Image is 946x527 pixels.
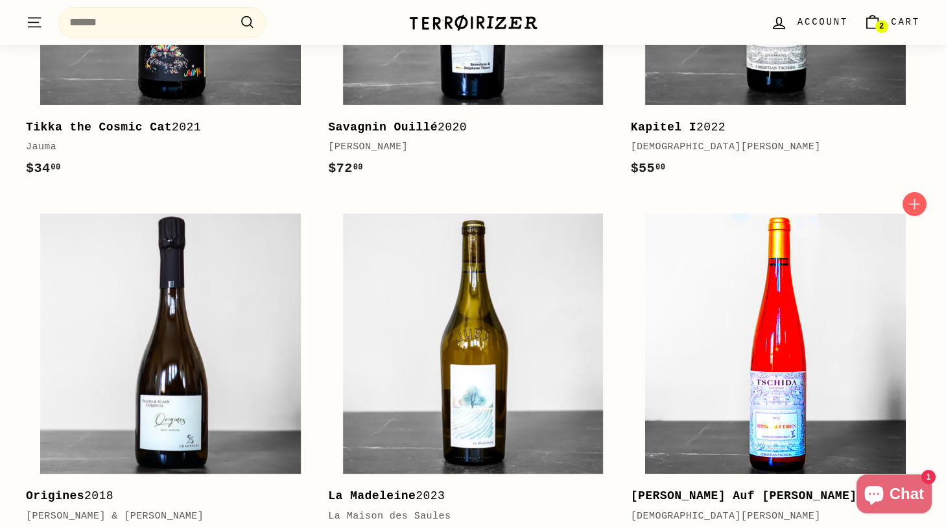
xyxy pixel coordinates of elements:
div: 2021 [26,118,302,137]
sup: 00 [51,163,60,172]
div: [DEMOGRAPHIC_DATA][PERSON_NAME] [631,140,907,155]
b: Origines [26,489,84,502]
a: Account [763,3,856,42]
div: [PERSON_NAME] & [PERSON_NAME] [26,509,302,524]
b: [PERSON_NAME] Auf [PERSON_NAME] [631,489,857,502]
div: [PERSON_NAME] [328,140,604,155]
span: Cart [891,15,920,29]
b: Tikka the Cosmic Cat [26,121,172,134]
span: $34 [26,161,61,176]
div: Jauma [26,140,302,155]
b: Savagnin Ouillé [328,121,438,134]
div: 2020 [328,118,604,137]
a: Cart [856,3,928,42]
span: 2 [879,22,884,31]
div: 2022 [631,118,907,137]
div: 2018 [26,487,302,506]
div: [DEMOGRAPHIC_DATA][PERSON_NAME] [631,509,907,524]
div: 2023 [328,487,604,506]
span: Account [798,15,848,29]
sup: 00 [656,163,665,172]
span: $72 [328,161,363,176]
div: 2023 [631,487,907,506]
b: Kapitel I [631,121,696,134]
inbox-online-store-chat: Shopify online store chat [853,474,936,517]
span: $55 [631,161,666,176]
b: La Madeleine [328,489,416,502]
div: La Maison des Saules [328,509,604,524]
sup: 00 [353,163,363,172]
